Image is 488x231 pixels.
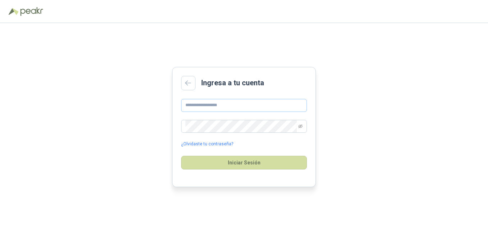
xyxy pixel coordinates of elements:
a: ¿Olvidaste tu contraseña? [181,141,233,148]
h2: Ingresa a tu cuenta [201,77,264,89]
img: Peakr [20,7,43,16]
img: Logo [9,8,19,15]
span: eye-invisible [298,124,303,128]
button: Iniciar Sesión [181,156,307,169]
